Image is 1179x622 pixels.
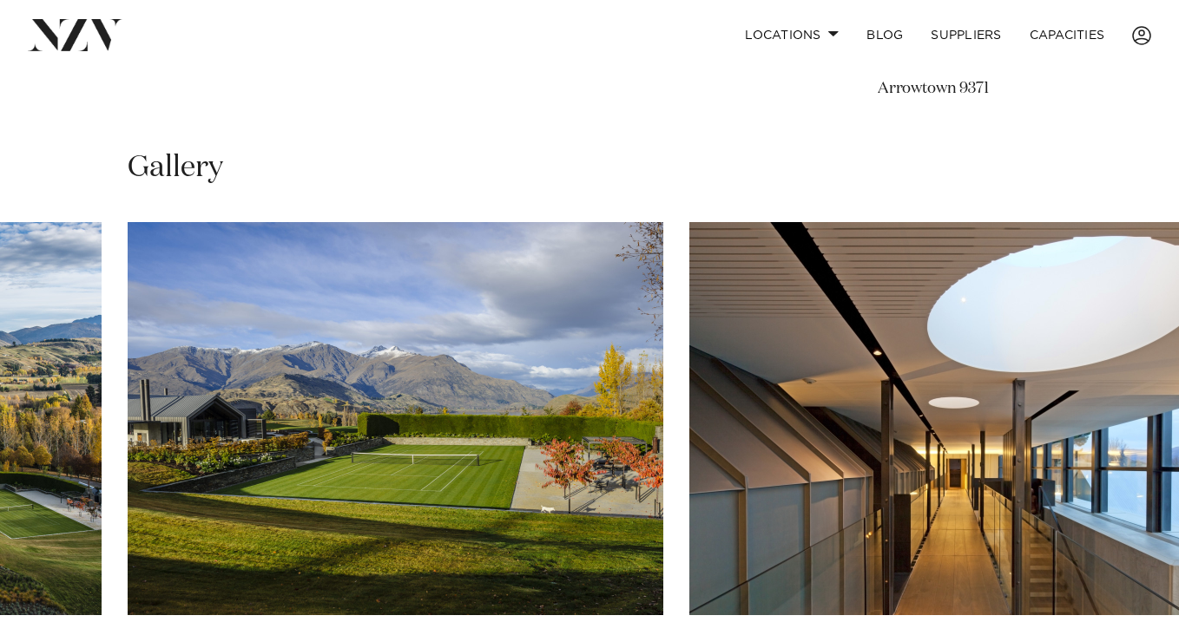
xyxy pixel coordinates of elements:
a: Locations [731,16,853,54]
a: BLOG [853,16,917,54]
h2: Gallery [128,148,223,187]
a: Capacities [1016,16,1119,54]
a: SUPPLIERS [917,16,1015,54]
img: nzv-logo.png [28,19,122,50]
swiper-slide: 2 / 30 [128,222,663,615]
